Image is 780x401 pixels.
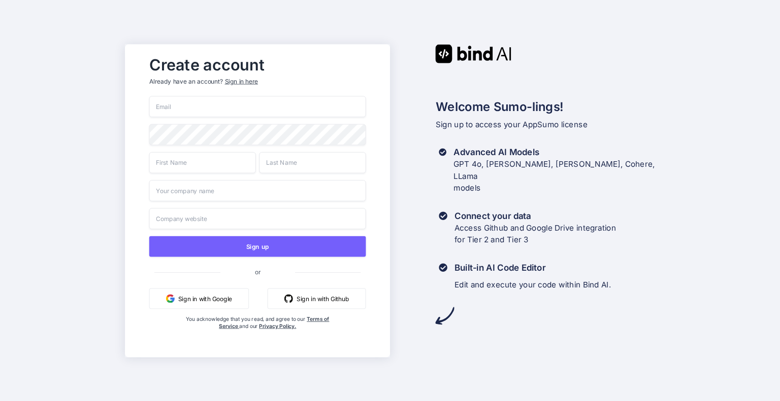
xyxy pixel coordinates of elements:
a: Terms of Service [219,315,329,329]
h2: Welcome Sumo-lings! [435,97,655,116]
h2: Create account [149,58,366,71]
input: Company website [149,208,366,229]
div: You acknowledge that you read, and agree to our and our [185,315,330,350]
p: GPT 4o, [PERSON_NAME], [PERSON_NAME], Cohere, LLama models [453,158,656,194]
img: google [166,294,175,303]
button: Sign in with Github [268,288,366,309]
h3: Advanced AI Models [453,146,656,158]
h3: Built-in AI Code Editor [454,261,611,273]
button: Sign in with Google [149,288,248,309]
input: Your company name [149,180,366,201]
p: Sign up to access your AppSumo license [435,118,655,130]
p: Edit and execute your code within Bind AI. [454,278,611,290]
p: Access Github and Google Drive integration for Tier 2 and Tier 3 [454,222,616,246]
h3: Connect your data [454,209,616,222]
input: Email [149,96,366,117]
img: Bind AI logo [435,44,511,63]
input: Last Name [259,152,366,173]
button: Sign up [149,236,366,257]
span: or [220,261,295,282]
p: Already have an account? [149,77,366,86]
div: Sign in here [224,77,257,86]
img: github [284,294,293,303]
input: First Name [149,152,255,173]
img: arrow [435,306,454,325]
a: Privacy Policy. [259,322,296,329]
